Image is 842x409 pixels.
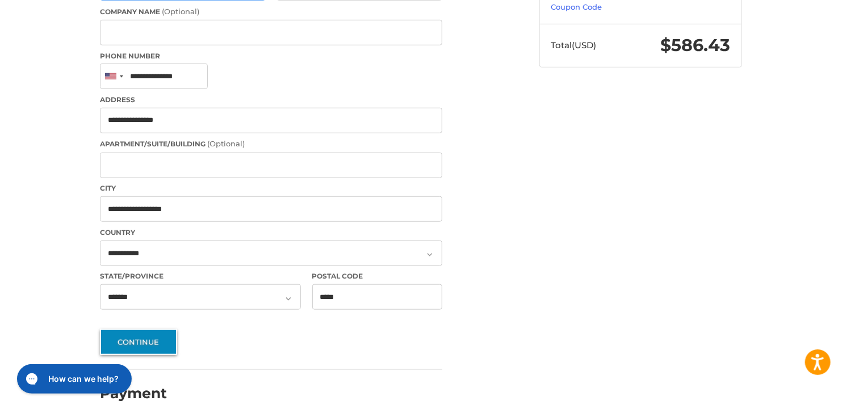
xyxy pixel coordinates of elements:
[100,183,442,193] label: City
[100,138,442,150] label: Apartment/Suite/Building
[312,271,443,281] label: Postal Code
[100,271,301,281] label: State/Province
[207,139,245,148] small: (Optional)
[100,329,177,355] button: Continue
[661,35,731,56] span: $586.43
[11,360,135,398] iframe: Gorgias live chat messenger
[162,7,199,16] small: (Optional)
[551,40,597,50] span: Total (USD)
[100,95,442,105] label: Address
[100,6,442,18] label: Company Name
[100,64,127,88] div: United States: +1
[100,227,442,238] label: Country
[551,2,602,11] a: Coupon Code
[748,378,842,409] iframe: Google Customer Reviews
[100,51,442,61] label: Phone Number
